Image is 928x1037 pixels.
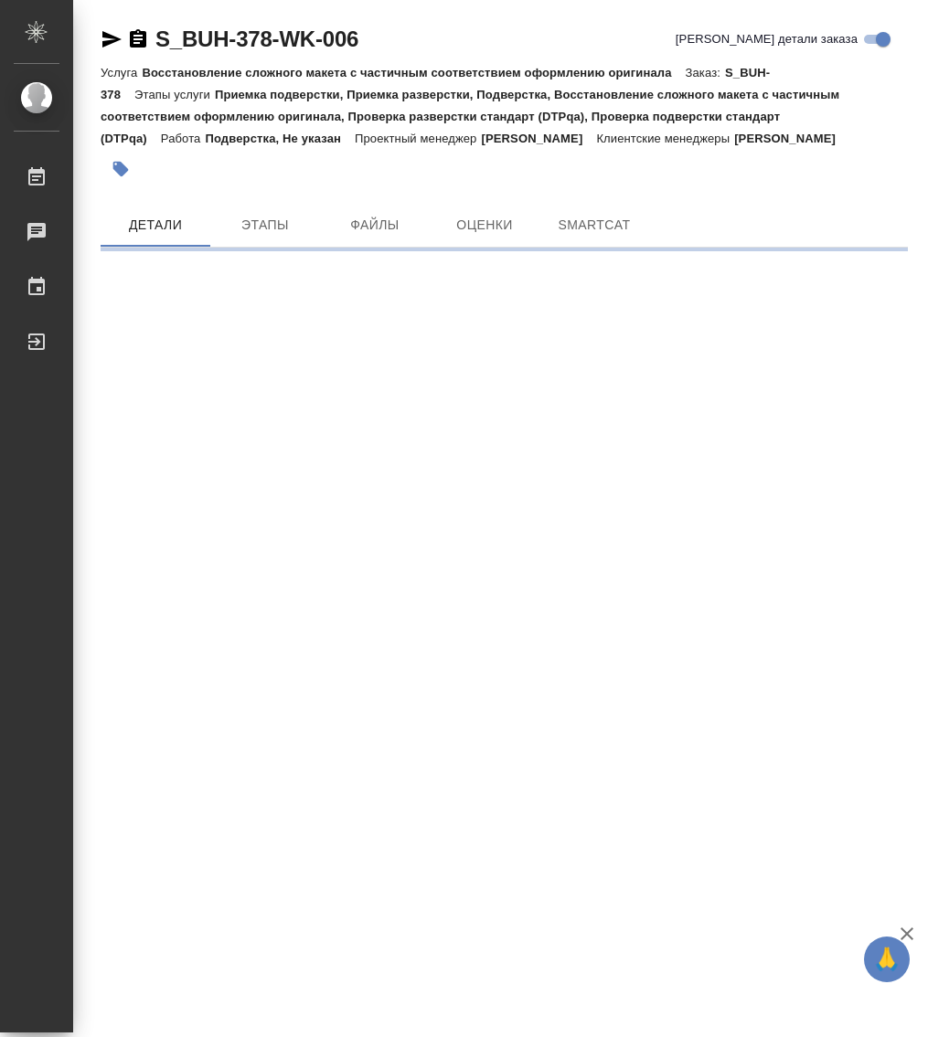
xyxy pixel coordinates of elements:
[101,149,141,189] button: Добавить тэг
[441,214,528,237] span: Оценки
[221,214,309,237] span: Этапы
[101,66,142,79] p: Услуга
[101,88,839,145] p: Приемка подверстки, Приемка разверстки, Подверстка, Восстановление сложного макета с частичным со...
[596,132,734,145] p: Клиентские менеджеры
[734,132,849,145] p: [PERSON_NAME]
[101,28,123,50] button: Скопировать ссылку для ЯМессенджера
[676,30,858,48] span: [PERSON_NAME] детали заказа
[127,28,149,50] button: Скопировать ссылку
[331,214,419,237] span: Файлы
[161,132,206,145] p: Работа
[355,132,481,145] p: Проектный менеджер
[686,66,725,79] p: Заказ:
[112,214,199,237] span: Детали
[155,26,358,51] a: S_BUH-378-WK-006
[864,936,910,982] button: 🙏
[205,132,355,145] p: Подверстка, Не указан
[142,66,685,79] p: Восстановление сложного макета с частичным соответствием оформлению оригинала
[481,132,596,145] p: [PERSON_NAME]
[134,88,215,101] p: Этапы услуги
[871,940,902,979] span: 🙏
[550,214,638,237] span: SmartCat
